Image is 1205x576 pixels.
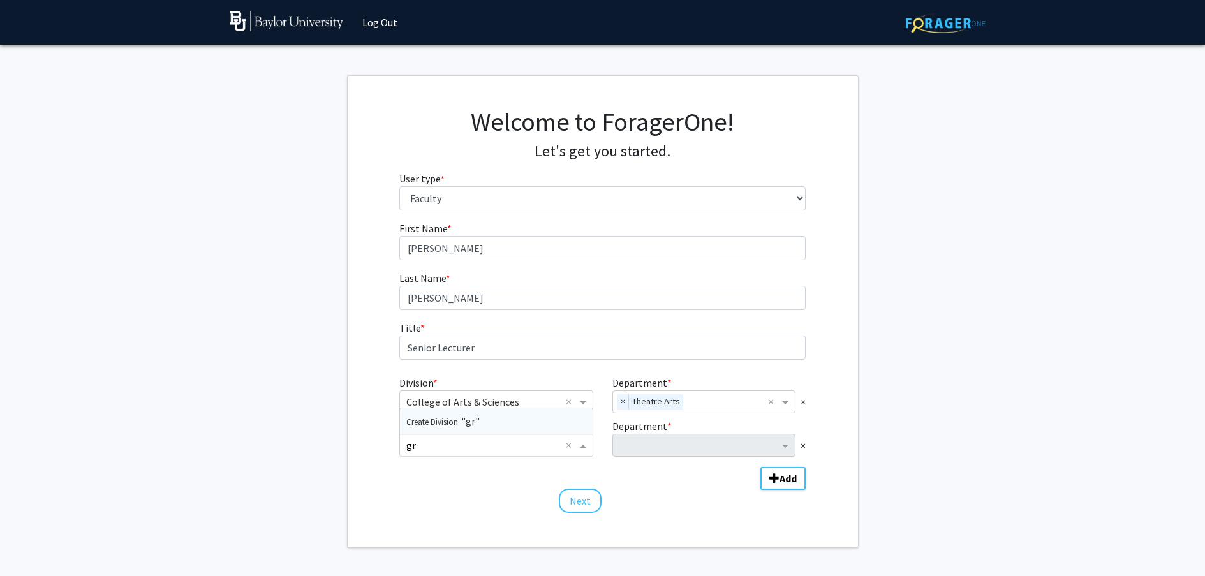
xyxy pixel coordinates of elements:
button: Next [559,489,602,513]
ng-dropdown-panel: Options list [399,408,593,434]
ng-select: Division [399,390,593,413]
label: User type [399,171,445,186]
img: ForagerOne Logo [906,13,986,33]
span: Title [399,321,420,334]
span: Clear all [768,394,779,410]
div: Department [603,375,815,413]
div: Department [603,418,815,457]
ng-select: Department [612,390,795,413]
ng-select: Department [612,434,795,457]
span: × [801,438,806,453]
span: First Name [399,222,447,235]
span: Create Division [406,417,461,427]
b: Add [780,472,797,485]
ng-select: Division [399,434,593,457]
h1: Welcome to ForagerOne! [399,107,806,137]
span: Theatre Arts [629,394,683,410]
button: Add Division/Department [760,467,806,490]
span: × [617,394,629,410]
img: Baylor University Logo [230,11,344,31]
div: Division [390,418,602,457]
span: "gr" [406,415,480,427]
h4: Let's get you started. [399,142,806,161]
iframe: Chat [10,519,54,566]
div: Division [390,375,602,413]
span: × [801,394,806,410]
span: Clear all [566,394,577,410]
span: Last Name [399,272,446,284]
span: Clear all [566,438,577,453]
